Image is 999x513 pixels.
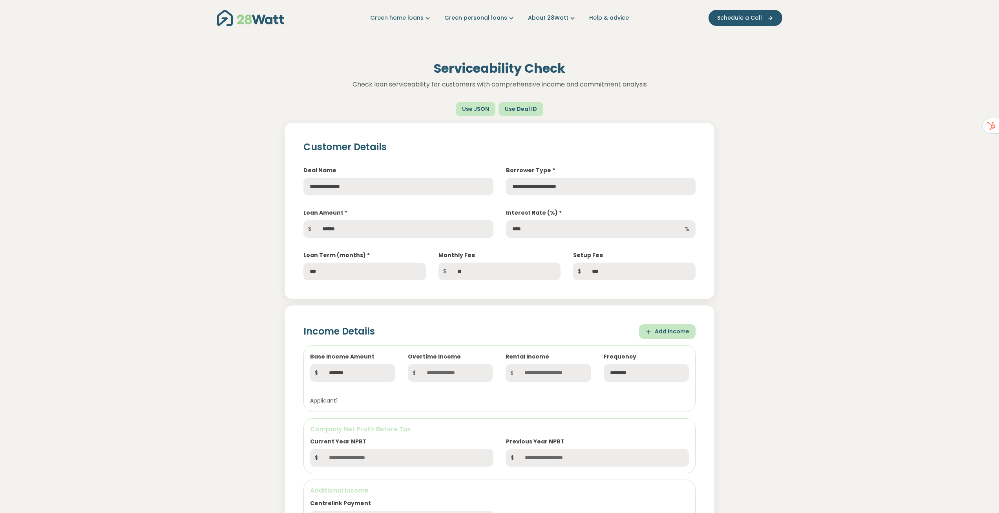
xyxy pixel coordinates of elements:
[217,10,284,26] img: 28Watt
[438,251,475,259] label: Monthly Fee
[303,142,696,153] h2: Customer Details
[303,220,316,238] span: $
[303,166,336,175] label: Deal Name
[408,364,420,382] span: $
[217,8,782,28] nav: Main navigation
[506,438,564,446] label: Previous Year NPBT
[679,220,696,238] span: %
[444,14,515,22] a: Green personal loans
[303,251,370,259] label: Loan Term (months) *
[310,486,689,495] h6: Additional Income
[506,449,519,467] span: $
[573,263,586,280] span: $
[310,499,371,507] label: Centrelink Payment
[573,251,603,259] label: Setup Fee
[241,79,759,90] p: Check loan serviceability for customers with comprehensive income and commitment analysis
[370,14,432,22] a: Green home loans
[506,364,518,382] span: $
[709,10,782,26] button: Schedule a Call
[303,209,347,217] label: Loan Amount *
[310,364,323,382] span: $
[456,102,495,116] button: Use JSON
[310,449,323,467] span: $
[499,102,543,116] button: Use Deal ID
[303,326,375,337] h2: Income Details
[717,14,762,22] span: Schedule a Call
[506,166,555,175] label: Borrower Type *
[506,353,549,361] label: Rental Income
[506,209,562,217] label: Interest Rate (%) *
[589,14,629,22] a: Help & advice
[241,61,759,76] h1: Serviceability Check
[960,475,999,513] iframe: Chat Widget
[408,353,461,361] label: Overtime Income
[528,14,577,22] a: About 28Watt
[310,438,367,446] label: Current Year NPBT
[438,263,451,280] span: $
[310,353,374,361] label: Base Income Amount
[310,425,689,434] h6: Company Net Profit Before Tax
[639,324,696,339] button: Add Income
[604,353,636,361] label: Frequency
[310,397,338,405] small: Applicant 1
